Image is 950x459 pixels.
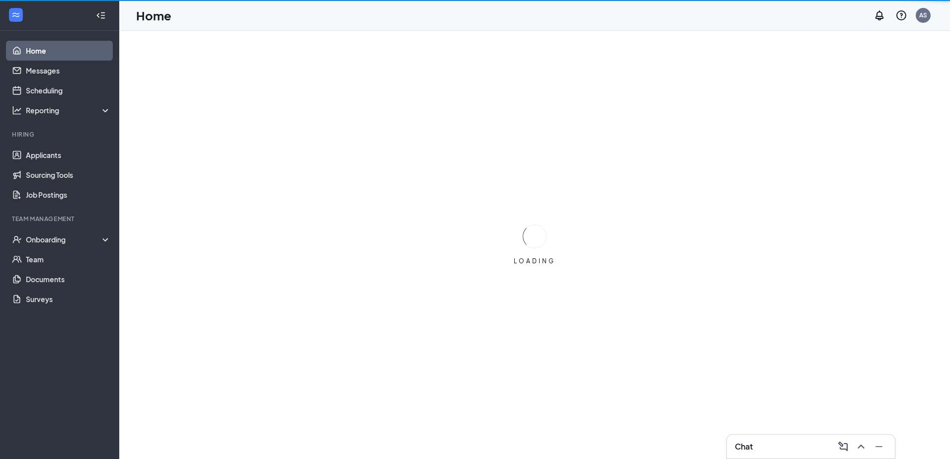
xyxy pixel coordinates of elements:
[26,185,111,205] a: Job Postings
[26,145,111,165] a: Applicants
[12,215,109,223] div: Team Management
[837,441,849,453] svg: ComposeMessage
[735,441,753,452] h3: Chat
[895,9,907,21] svg: QuestionInfo
[26,269,111,289] a: Documents
[919,11,927,19] div: AS
[12,105,22,115] svg: Analysis
[26,105,111,115] div: Reporting
[873,9,885,21] svg: Notifications
[26,289,111,309] a: Surveys
[853,439,869,455] button: ChevronUp
[26,61,111,80] a: Messages
[26,165,111,185] a: Sourcing Tools
[855,441,867,453] svg: ChevronUp
[871,439,887,455] button: Minimize
[12,234,22,244] svg: UserCheck
[873,441,885,453] svg: Minimize
[96,10,106,20] svg: Collapse
[26,41,111,61] a: Home
[12,130,109,139] div: Hiring
[26,234,102,244] div: Onboarding
[26,80,111,100] a: Scheduling
[835,439,851,455] button: ComposeMessage
[510,257,559,265] div: LOADING
[26,249,111,269] a: Team
[136,7,171,24] h1: Home
[11,10,21,20] svg: WorkstreamLogo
